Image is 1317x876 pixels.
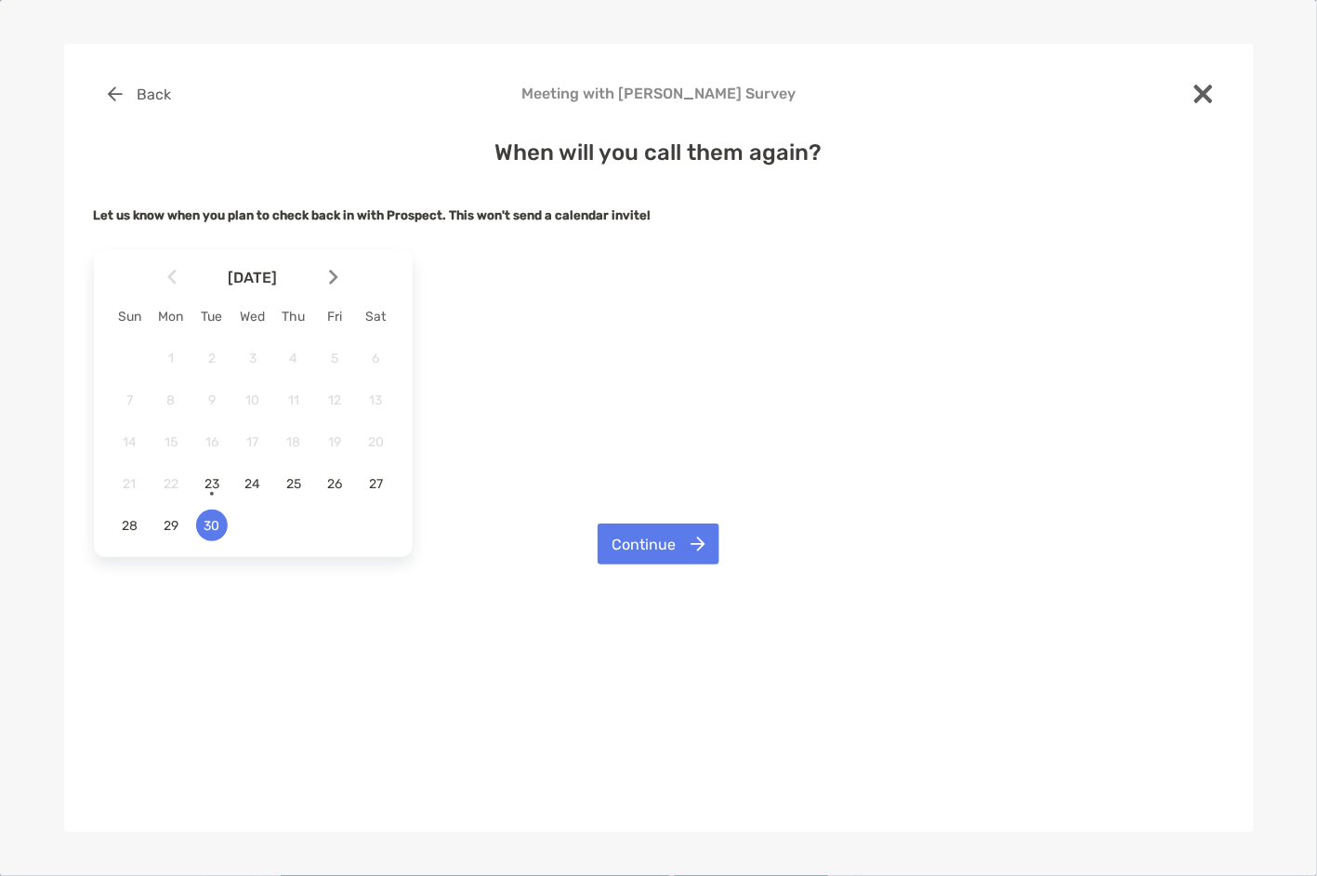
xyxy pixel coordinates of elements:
[196,351,228,366] span: 2
[598,524,719,564] button: Continue
[196,392,228,408] span: 9
[196,434,228,450] span: 16
[1194,85,1213,103] img: close modal
[360,351,391,366] span: 6
[94,139,1224,166] h4: When will you call them again?
[114,434,146,450] span: 14
[237,476,269,492] span: 24
[360,392,391,408] span: 13
[237,434,269,450] span: 17
[278,351,309,366] span: 4
[319,434,350,450] span: 19
[273,309,314,325] div: Thu
[151,309,191,325] div: Mon
[191,309,232,325] div: Tue
[155,518,187,534] span: 29
[319,392,350,408] span: 12
[155,476,187,492] span: 22
[237,392,269,408] span: 10
[155,392,187,408] span: 8
[278,476,309,492] span: 25
[314,309,355,325] div: Fri
[691,537,705,551] img: button icon
[196,476,228,492] span: 23
[114,476,146,492] span: 21
[319,351,350,366] span: 5
[114,518,146,534] span: 28
[278,434,309,450] span: 18
[94,208,1224,222] h5: Let us know when you plan to check back in with Prospect.
[450,208,652,222] strong: This won't send a calendar invite!
[94,85,1224,102] h4: Meeting with [PERSON_NAME] Survey
[232,309,273,325] div: Wed
[319,476,350,492] span: 26
[114,392,146,408] span: 7
[196,518,228,534] span: 30
[360,434,391,450] span: 20
[110,309,151,325] div: Sun
[278,392,309,408] span: 11
[108,86,123,101] img: button icon
[360,476,391,492] span: 27
[180,269,325,286] span: [DATE]
[155,434,187,450] span: 15
[155,351,187,366] span: 1
[94,73,186,114] button: Back
[355,309,396,325] div: Sat
[237,351,269,366] span: 3
[167,270,177,285] img: Arrow icon
[329,270,338,285] img: Arrow icon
